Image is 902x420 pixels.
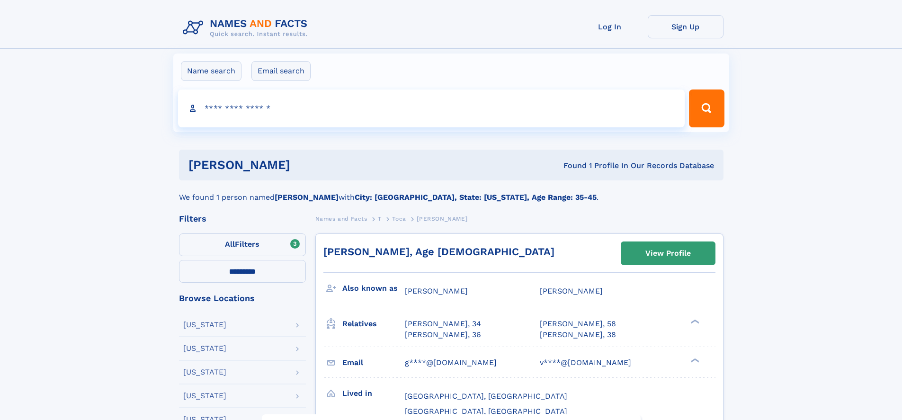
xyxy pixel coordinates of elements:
[183,368,226,376] div: [US_STATE]
[179,294,306,303] div: Browse Locations
[405,286,468,295] span: [PERSON_NAME]
[540,286,603,295] span: [PERSON_NAME]
[392,213,406,224] a: Toca
[378,215,382,222] span: T
[621,242,715,265] a: View Profile
[648,15,723,38] a: Sign Up
[179,214,306,223] div: Filters
[405,330,481,340] a: [PERSON_NAME], 36
[689,89,724,127] button: Search Button
[405,392,567,401] span: [GEOGRAPHIC_DATA], [GEOGRAPHIC_DATA]
[179,233,306,256] label: Filters
[688,319,700,325] div: ❯
[355,193,597,202] b: City: [GEOGRAPHIC_DATA], State: [US_STATE], Age Range: 35-45
[342,316,405,332] h3: Relatives
[392,215,406,222] span: Toca
[275,193,339,202] b: [PERSON_NAME]
[540,330,616,340] a: [PERSON_NAME], 38
[225,240,235,249] span: All
[183,392,226,400] div: [US_STATE]
[179,15,315,41] img: Logo Names and Facts
[251,61,311,81] label: Email search
[179,180,723,203] div: We found 1 person named with .
[183,345,226,352] div: [US_STATE]
[378,213,382,224] a: T
[645,242,691,264] div: View Profile
[342,355,405,371] h3: Email
[178,89,685,127] input: search input
[540,319,616,329] a: [PERSON_NAME], 58
[183,321,226,329] div: [US_STATE]
[405,319,481,329] a: [PERSON_NAME], 34
[342,385,405,402] h3: Lived in
[688,357,700,363] div: ❯
[405,407,567,416] span: [GEOGRAPHIC_DATA], [GEOGRAPHIC_DATA]
[188,159,427,171] h1: [PERSON_NAME]
[342,280,405,296] h3: Also known as
[417,215,467,222] span: [PERSON_NAME]
[572,15,648,38] a: Log In
[315,213,367,224] a: Names and Facts
[323,246,554,258] a: [PERSON_NAME], Age [DEMOGRAPHIC_DATA]
[181,61,241,81] label: Name search
[427,161,714,171] div: Found 1 Profile In Our Records Database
